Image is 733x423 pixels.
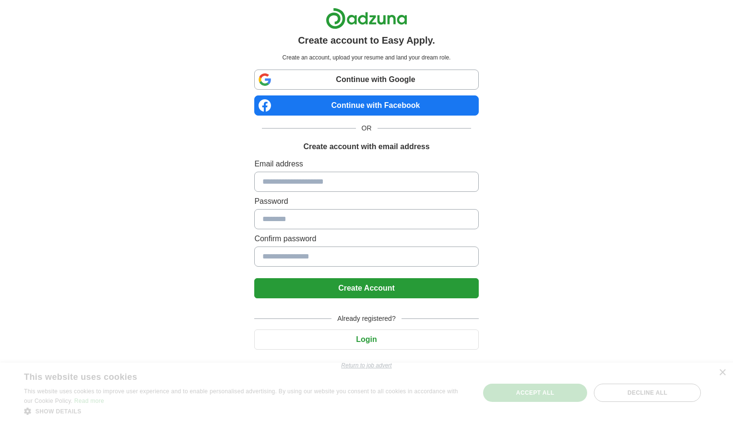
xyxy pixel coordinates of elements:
[594,384,701,402] div: Decline all
[254,70,478,90] a: Continue with Google
[719,369,726,376] div: Close
[254,329,478,350] button: Login
[254,158,478,170] label: Email address
[254,361,478,370] a: Return to job advert
[356,123,378,133] span: OR
[74,398,104,404] a: Read more, opens a new window
[254,95,478,116] a: Continue with Facebook
[254,233,478,245] label: Confirm password
[326,8,407,29] img: Adzuna logo
[331,314,401,324] span: Already registered?
[254,196,478,207] label: Password
[298,33,435,47] h1: Create account to Easy Apply.
[35,408,82,415] span: Show details
[256,53,476,62] p: Create an account, upload your resume and land your dream role.
[254,335,478,343] a: Login
[24,406,466,416] div: Show details
[24,368,442,383] div: This website uses cookies
[24,388,458,404] span: This website uses cookies to improve user experience and to enable personalised advertising. By u...
[303,141,429,153] h1: Create account with email address
[483,384,587,402] div: Accept all
[254,278,478,298] button: Create Account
